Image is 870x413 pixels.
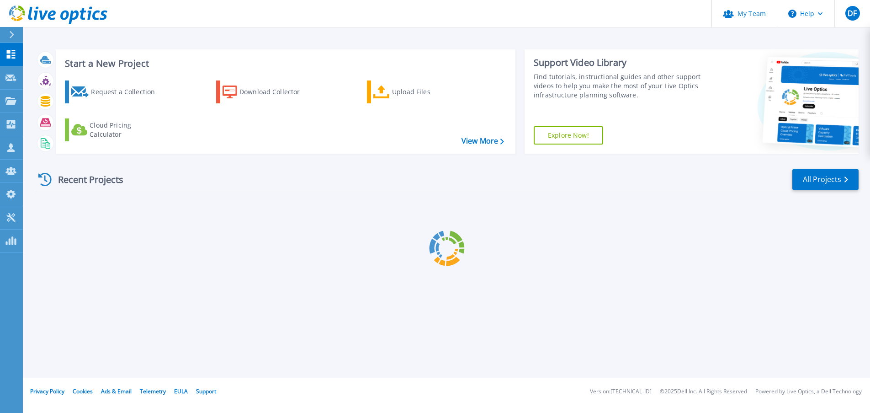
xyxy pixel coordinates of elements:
a: Support [196,387,216,395]
span: DF [848,10,857,17]
div: Download Collector [239,83,313,101]
a: Download Collector [216,80,318,103]
li: © 2025 Dell Inc. All Rights Reserved [660,389,747,395]
a: Privacy Policy [30,387,64,395]
div: Find tutorials, instructional guides and other support videos to help you make the most of your L... [534,72,704,100]
a: View More [462,137,504,145]
h3: Start a New Project [65,59,504,69]
a: Upload Files [367,80,469,103]
a: Ads & Email [101,387,132,395]
div: Recent Projects [35,168,136,191]
a: Telemetry [140,387,166,395]
a: Cloud Pricing Calculator [65,118,167,141]
div: Support Video Library [534,57,704,69]
div: Request a Collection [91,83,164,101]
div: Upload Files [392,83,465,101]
a: All Projects [792,169,859,190]
a: Request a Collection [65,80,167,103]
div: Cloud Pricing Calculator [90,121,163,139]
a: EULA [174,387,188,395]
a: Cookies [73,387,93,395]
li: Version: [TECHNICAL_ID] [590,389,652,395]
li: Powered by Live Optics, a Dell Technology [755,389,862,395]
a: Explore Now! [534,126,603,145]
